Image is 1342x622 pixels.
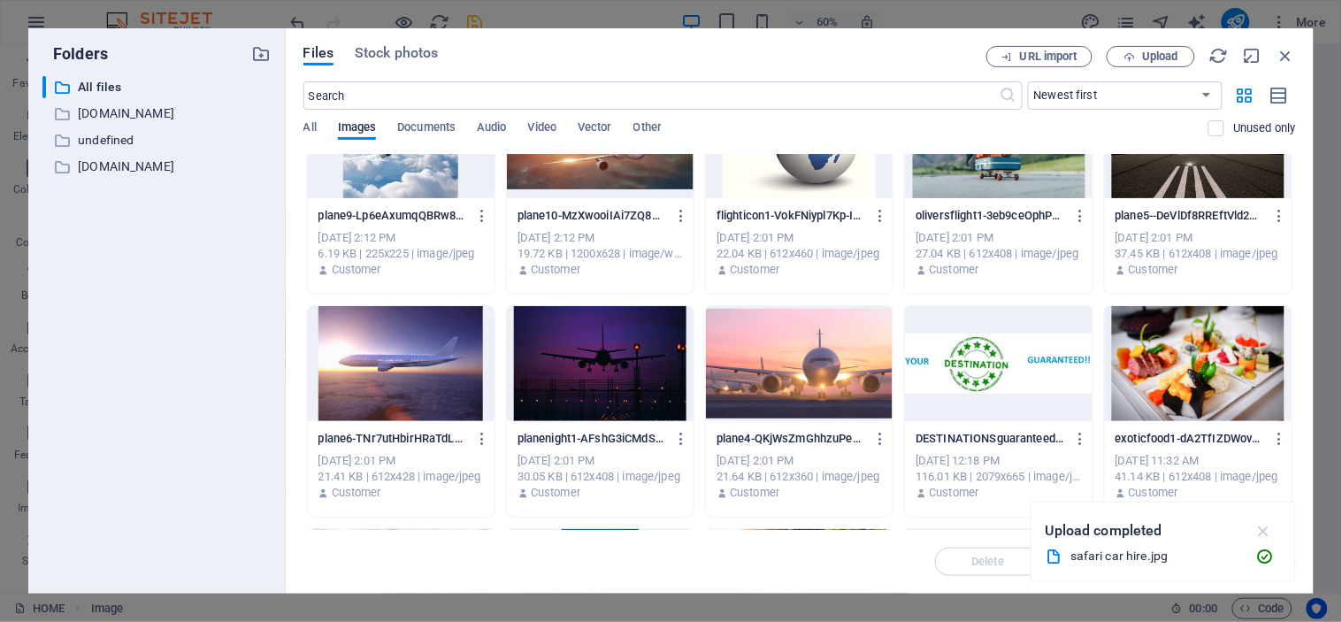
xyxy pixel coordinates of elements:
div: 6.19 KB | 225x225 | image/jpeg [318,246,484,262]
p: DESTINATIONSguaranteed_page-0001-e6xkRuWePgf_fyzzBuSn_w.jpg [916,431,1065,447]
p: flighticon1-VokFNiypl7Kp-IGLWwNzMA.jpg [717,208,866,224]
div: [DATE] 11:32 AM [1116,453,1281,469]
p: Customer [930,262,979,278]
i: Reload [1209,46,1229,65]
div: [DATE] 12:18 PM [916,453,1081,469]
span: Vector [578,117,612,142]
div: [DOMAIN_NAME] [42,156,272,178]
p: Displays only files that are not in use on the website. Files added during this session can still... [1233,120,1296,136]
div: [DATE] 2:12 PM [518,230,683,246]
p: Customer [1129,262,1178,278]
p: Customer [531,262,580,278]
div: [DATE] 2:01 PM [1116,230,1281,246]
div: 116.01 KB | 2079x665 | image/jpeg [916,469,1081,485]
p: Customer [730,485,779,501]
p: plane5--DeVlDf8RREftVld2STaLQ.jpg [1116,208,1265,224]
div: [DATE] 2:01 PM [717,230,882,246]
span: Upload [1142,51,1178,62]
div: [DATE] 2:12 PM [318,230,484,246]
div: [DATE] 2:01 PM [318,453,484,469]
i: Minimize [1243,46,1262,65]
span: Audio [477,117,506,142]
span: Stock photos [355,42,438,64]
p: plane9-Lp6eAxumqQBRw8NBTvppMw.jpg [318,208,468,224]
div: [DOMAIN_NAME] [42,103,272,125]
div: 27.04 KB | 612x408 | image/jpeg [916,246,1081,262]
p: Customer [332,262,381,278]
span: Files [303,42,334,64]
div: [DATE] 2:01 PM [916,230,1081,246]
div: 41.14 KB | 612x408 | image/jpeg [1116,469,1281,485]
span: URL import [1020,51,1077,62]
i: Close [1277,46,1296,65]
button: Upload [1107,46,1195,67]
div: 22.04 KB | 612x460 | image/jpeg [717,246,882,262]
span: All [303,117,317,142]
span: Other [633,117,662,142]
div: 19.72 KB | 1200x628 | image/webp [518,246,683,262]
i: Create new folder [252,44,272,64]
div: safari car hire.jpg [1070,546,1242,566]
p: Customer [730,262,779,278]
div: undefined [42,129,272,151]
p: plane4-QKjWsZmGhhzuPeR68cprHA.jpg [717,431,866,447]
p: oliversflight1-3eb9ceOphPL_e6juaKlr2g.jpg [916,208,1065,224]
p: [DOMAIN_NAME] [78,157,239,177]
p: Customer [1129,485,1178,501]
span: Video [528,117,556,142]
div: ​ [42,76,46,98]
span: Images [338,117,377,142]
p: plane6-TNr7utHbirHRaTdL1_aShw.jpg [318,431,468,447]
span: Documents [397,117,456,142]
div: 21.41 KB | 612x428 | image/jpeg [318,469,484,485]
div: 37.45 KB | 612x408 | image/jpeg [1116,246,1281,262]
div: [DATE] 2:01 PM [717,453,882,469]
p: Customer [531,485,580,501]
p: plane10-MzXwooiIAi7ZQ8PQ3rNHdQ.webp [518,208,667,224]
p: undefined [78,130,239,150]
div: 21.64 KB | 612x360 | image/jpeg [717,469,882,485]
p: Upload completed [1046,519,1162,542]
p: Customer [930,485,979,501]
p: exoticfood1-dA2TfIZDWovkIGMv0s3yog.jpg [1116,431,1265,447]
p: Folders [42,42,108,65]
p: [DOMAIN_NAME] [78,104,239,124]
p: planenight1-AFshG3iCMdSmbjk2ubiTQA.jpg [518,431,667,447]
div: [DATE] 2:01 PM [518,453,683,469]
p: All files [78,77,239,97]
button: URL import [986,46,1093,67]
p: Customer [332,485,381,501]
div: 30.05 KB | 612x408 | image/jpeg [518,469,683,485]
input: Search [303,81,1000,110]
